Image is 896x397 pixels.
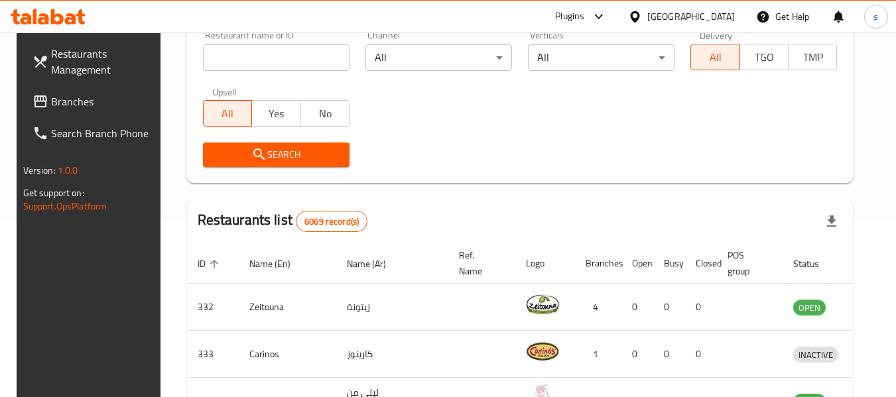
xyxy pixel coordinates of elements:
th: Closed [685,243,717,284]
span: Version: [23,162,56,179]
h2: Restaurants list [198,210,368,232]
a: Branches [22,85,166,117]
th: Branches [575,243,621,284]
td: Carinos [239,331,336,378]
th: Busy [653,243,685,284]
span: s [873,9,878,24]
span: Name (En) [249,256,308,272]
td: 4 [575,284,621,331]
span: All [209,104,247,123]
span: INACTIVE [793,347,838,363]
span: Search Branch Phone [51,125,156,141]
td: 0 [653,331,685,378]
button: No [300,100,349,127]
button: All [690,44,739,70]
button: TGO [739,44,789,70]
button: All [203,100,252,127]
td: زيتونة [336,284,448,331]
span: TMP [794,48,832,67]
span: All [696,48,734,67]
a: Search Branch Phone [22,117,166,149]
span: Yes [257,104,295,123]
td: 0 [685,331,717,378]
div: Total records count [296,211,367,232]
td: Zeitouna [239,284,336,331]
span: 1.0.0 [58,162,78,179]
img: Carinos [526,335,559,368]
span: 6069 record(s) [296,215,367,228]
div: All [528,44,674,71]
div: Plugins [555,9,584,25]
button: Search [203,142,350,167]
td: 333 [187,331,239,378]
div: [GEOGRAPHIC_DATA] [647,9,735,24]
span: TGO [745,48,783,67]
span: ID [198,256,223,272]
button: Yes [251,100,300,127]
span: Restaurants Management [51,46,156,78]
div: Export file [816,205,848,237]
td: 0 [621,331,653,378]
td: 0 [653,284,685,331]
td: 0 [685,284,717,331]
span: Get support on: [23,184,84,201]
span: Search [214,146,339,163]
th: Logo [515,243,575,284]
td: 1 [575,331,621,378]
span: Status [793,256,836,272]
input: Search for restaurant name or ID.. [203,44,350,71]
label: Upsell [212,87,237,96]
span: Branches [51,93,156,109]
button: TMP [788,44,837,70]
div: All [365,44,512,71]
img: Zeitouna [526,288,559,321]
span: Name (Ar) [347,256,403,272]
span: Ref. Name [459,247,499,279]
a: Support.OpsPlatform [23,198,107,215]
td: كارينوز [336,331,448,378]
span: No [306,104,344,123]
span: OPEN [793,300,826,315]
td: 0 [621,284,653,331]
label: Delivery [700,30,733,40]
a: Restaurants Management [22,38,166,85]
span: POS group [728,247,767,279]
th: Open [621,243,653,284]
td: 332 [187,284,239,331]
